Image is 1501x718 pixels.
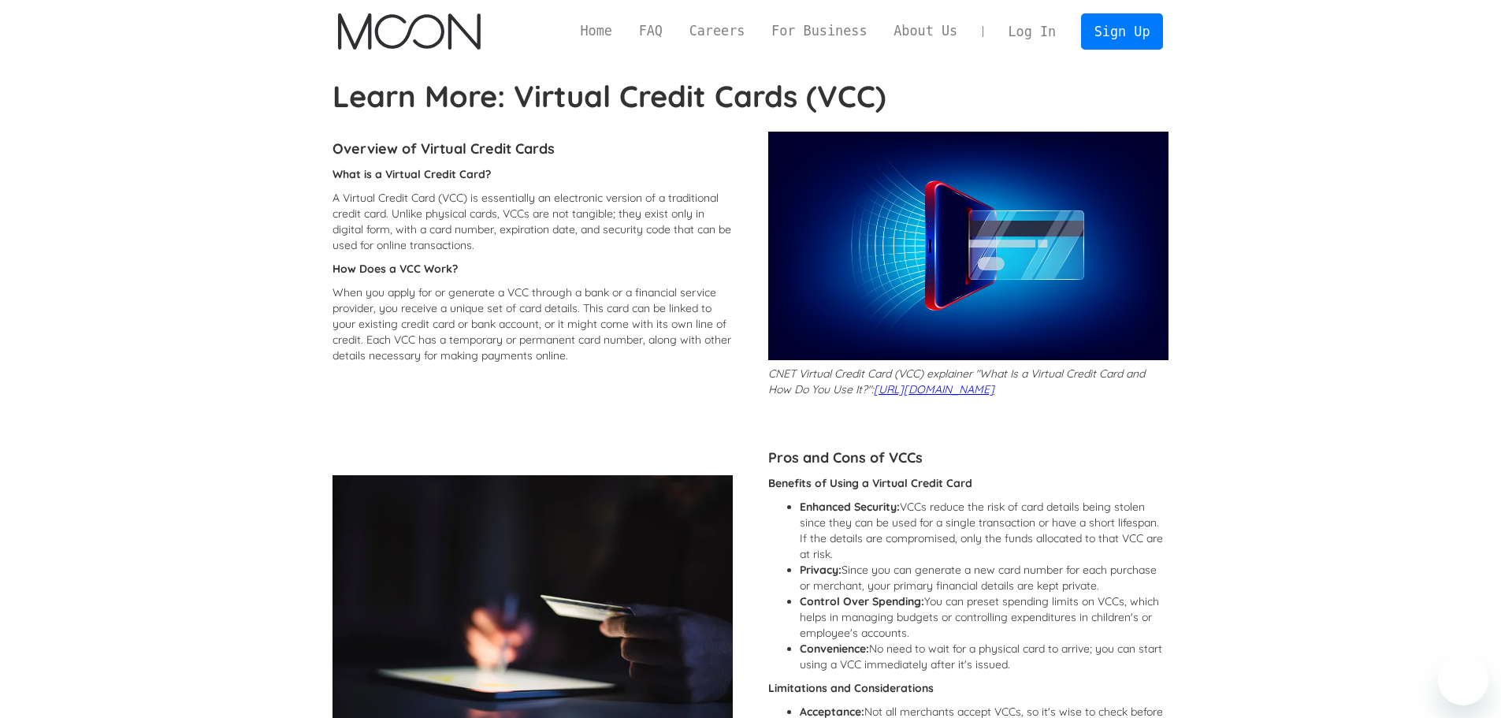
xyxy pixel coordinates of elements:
a: Sign Up [1081,13,1163,49]
a: FAQ [626,21,676,41]
strong: What is a Virtual Credit Card? [333,167,491,181]
strong: How Does a VCC Work? [333,262,458,276]
a: [URL][DOMAIN_NAME] [874,382,994,396]
li: No need to wait for a physical card to arrive; you can start using a VCC immediately after it's i... [800,641,1168,672]
strong: Limitations and Considerations [768,681,934,695]
a: Log In [995,14,1069,49]
li: Since you can generate a new card number for each purchase or merchant, your primary financial de... [800,562,1168,593]
strong: Privacy: [800,563,842,577]
a: Careers [676,21,758,41]
iframe: Przycisk umożliwiający otwarcie okna komunikatora [1438,655,1488,705]
strong: Control Over Spending: [800,594,924,608]
p: When you apply for or generate a VCC through a bank or a financial service provider, you receive ... [333,285,733,363]
a: For Business [758,21,880,41]
li: You can preset spending limits on VCCs, which helps in managing budgets or controlling expenditur... [800,593,1168,641]
p: A Virtual Credit Card (VCC) is essentially an electronic version of a traditional credit card. Un... [333,190,733,253]
a: About Us [880,21,971,41]
a: Home [567,21,626,41]
a: home [338,13,481,50]
strong: Convenience: [800,642,869,656]
img: Moon Logo [338,13,481,50]
li: VCCs reduce the risk of card details being stolen since they can be used for a single transaction... [800,499,1168,562]
strong: Benefits of Using a Virtual Credit Card [768,476,972,490]
strong: Enhanced Security: [800,500,900,514]
strong: Learn More: Virtual Credit Cards (VCC) [333,77,886,115]
h4: Pros and Cons of VCCs [768,448,1168,467]
h4: Overview of Virtual Credit Cards [333,140,733,158]
p: CNET Virtual Credit Card (VCC) explainer "What Is a Virtual Credit Card and How Do You Use It?": [768,366,1168,397]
